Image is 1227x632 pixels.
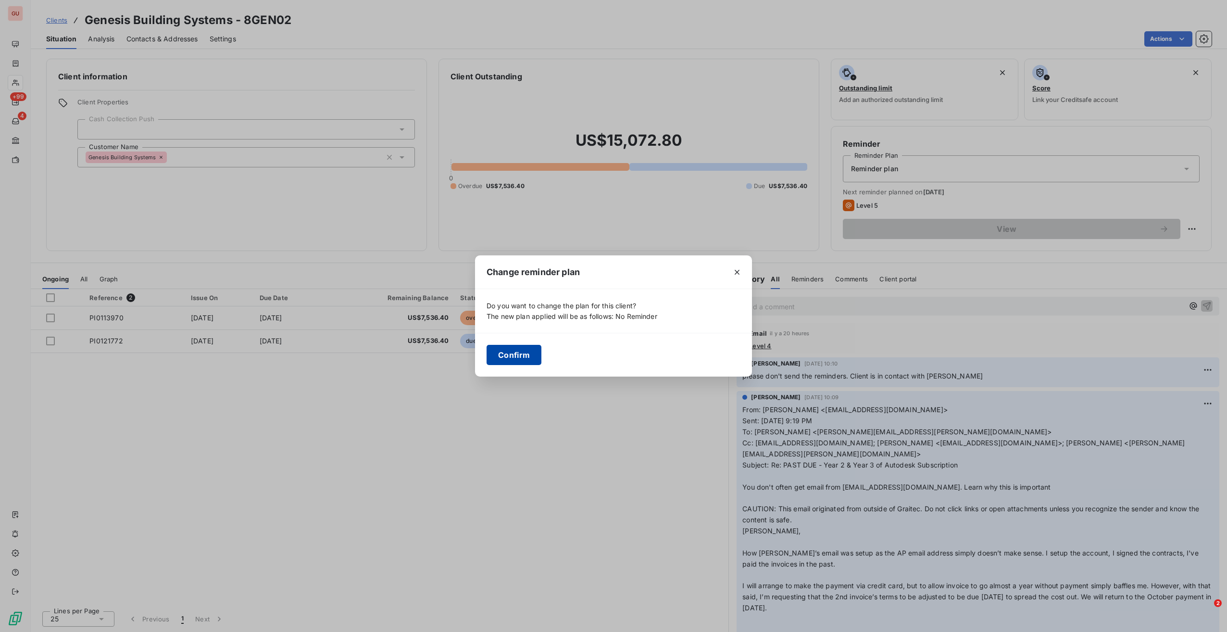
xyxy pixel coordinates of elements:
iframe: Intercom live chat [1194,599,1217,622]
span: The new plan applied will be as follows: No Reminder [487,311,657,321]
span: Change reminder plan [487,265,580,278]
span: Do you want to change the plan for this client? [487,301,636,311]
span: 2 [1214,599,1222,607]
button: Confirm [487,345,541,365]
